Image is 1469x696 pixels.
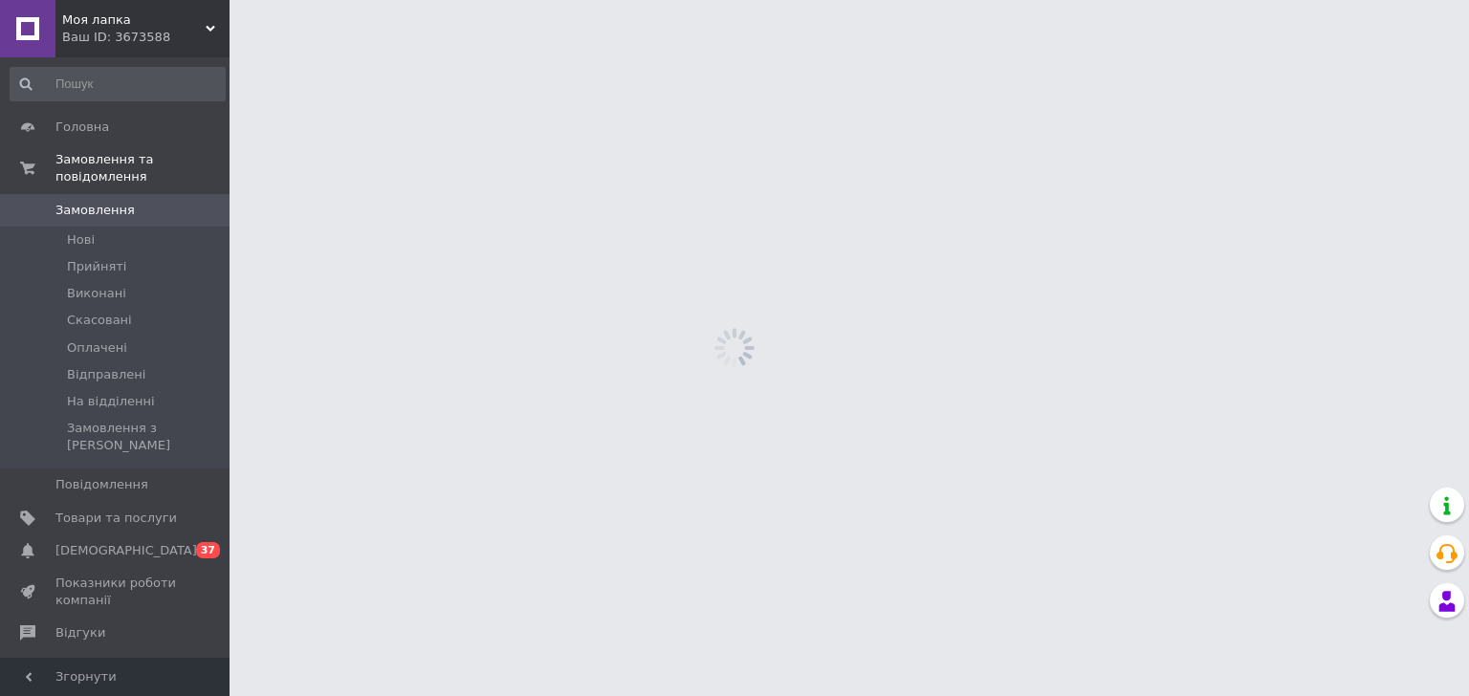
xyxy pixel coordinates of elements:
[62,29,230,46] div: Ваш ID: 3673588
[55,151,230,185] span: Замовлення та повідомлення
[62,11,206,29] span: Моя лапка
[67,312,132,329] span: Скасовані
[67,231,95,249] span: Нові
[55,624,105,642] span: Відгуки
[67,285,126,302] span: Виконані
[196,542,220,558] span: 37
[55,119,109,136] span: Головна
[55,202,135,219] span: Замовлення
[55,542,197,559] span: [DEMOGRAPHIC_DATA]
[10,67,226,101] input: Пошук
[67,339,127,357] span: Оплачені
[67,258,126,275] span: Прийняті
[67,393,155,410] span: На відділенні
[67,366,145,383] span: Відправлені
[55,575,177,609] span: Показники роботи компанії
[67,420,224,454] span: Замовлення з [PERSON_NAME]
[55,476,148,493] span: Повідомлення
[55,510,177,527] span: Товари та послуги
